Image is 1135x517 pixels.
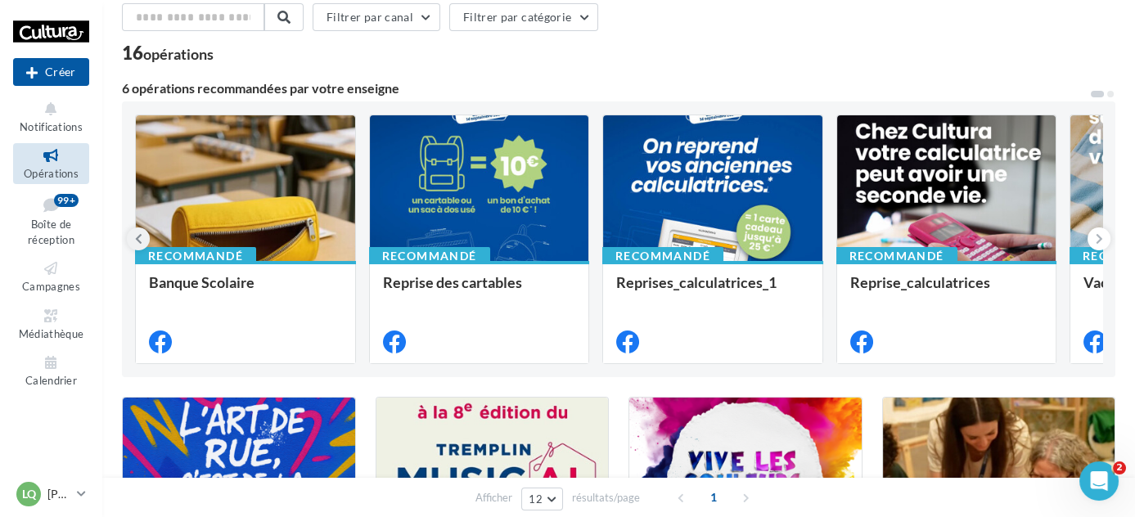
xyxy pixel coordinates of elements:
[47,486,70,502] p: [PERSON_NAME]
[22,280,80,293] span: Campagnes
[700,484,727,510] span: 1
[122,44,214,62] div: 16
[122,82,1089,95] div: 6 opérations recommandées par votre enseigne
[135,247,256,265] div: Recommandé
[521,488,563,510] button: 12
[836,247,957,265] div: Recommandé
[13,143,89,183] a: Opérations
[13,97,89,137] button: Notifications
[54,194,79,207] div: 99+
[602,247,723,265] div: Recommandé
[369,247,490,265] div: Recommandé
[20,120,83,133] span: Notifications
[24,167,79,180] span: Opérations
[19,327,84,340] span: Médiathèque
[529,492,543,506] span: 12
[28,218,74,246] span: Boîte de réception
[850,274,1043,307] div: Reprise_calculatrices
[13,350,89,390] a: Calendrier
[1113,461,1126,474] span: 2
[25,374,77,387] span: Calendrier
[149,274,342,307] div: Banque Scolaire
[22,486,36,502] span: LQ
[13,256,89,296] a: Campagnes
[13,58,89,86] div: Nouvelle campagne
[475,490,512,506] span: Afficher
[572,490,640,506] span: résultats/page
[449,3,598,31] button: Filtrer par catégorie
[13,191,89,250] a: Boîte de réception99+
[13,58,89,86] button: Créer
[1079,461,1119,501] iframe: Intercom live chat
[383,274,576,307] div: Reprise des cartables
[13,479,89,510] a: LQ [PERSON_NAME]
[13,303,89,344] a: Médiathèque
[143,47,214,61] div: opérations
[313,3,440,31] button: Filtrer par canal
[616,274,809,307] div: Reprises_calculatrices_1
